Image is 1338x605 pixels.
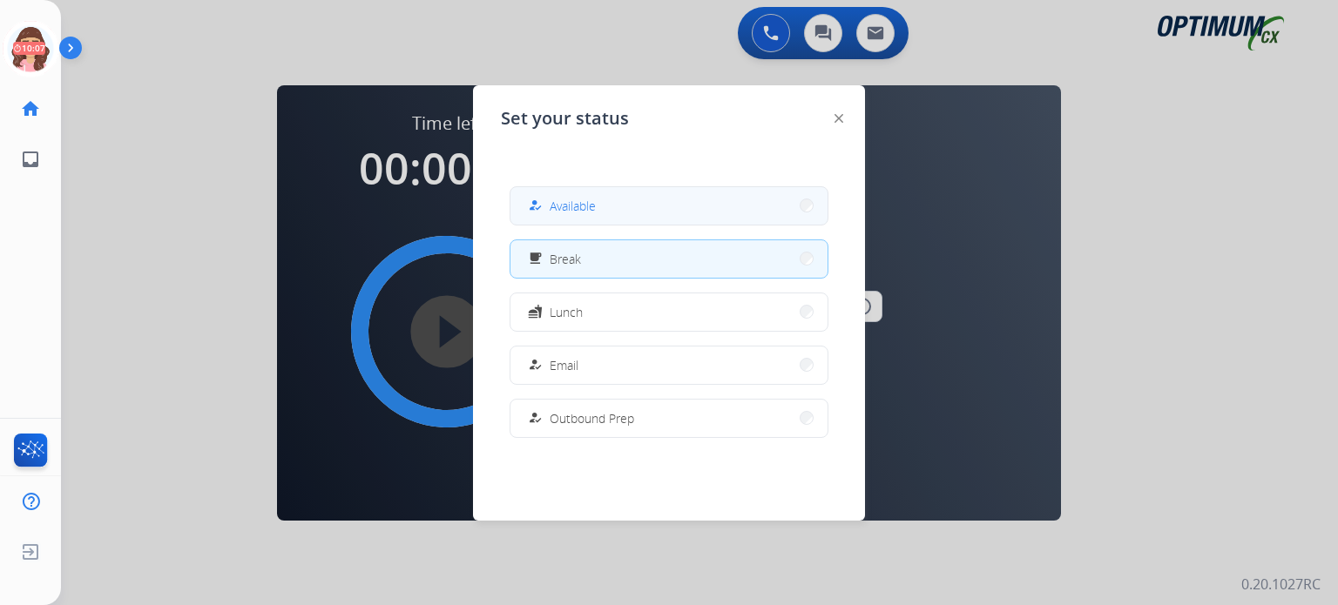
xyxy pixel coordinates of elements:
[528,358,543,373] mat-icon: how_to_reg
[501,106,629,131] span: Set your status
[550,250,581,268] span: Break
[528,198,543,213] mat-icon: how_to_reg
[550,409,634,427] span: Outbound Prep
[550,356,578,374] span: Email
[20,149,41,170] mat-icon: inbox
[510,293,828,331] button: Lunch
[510,240,828,278] button: Break
[528,252,543,266] mat-icon: free_breakfast
[550,303,583,321] span: Lunch
[510,346,828,384] button: Email
[1241,574,1321,595] p: 0.20.1027RC
[550,197,596,215] span: Available
[510,400,828,437] button: Outbound Prep
[20,98,41,119] mat-icon: home
[528,411,543,426] mat-icon: how_to_reg
[835,114,843,123] img: close-button
[510,187,828,225] button: Available
[528,305,543,319] mat-icon: fastfood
